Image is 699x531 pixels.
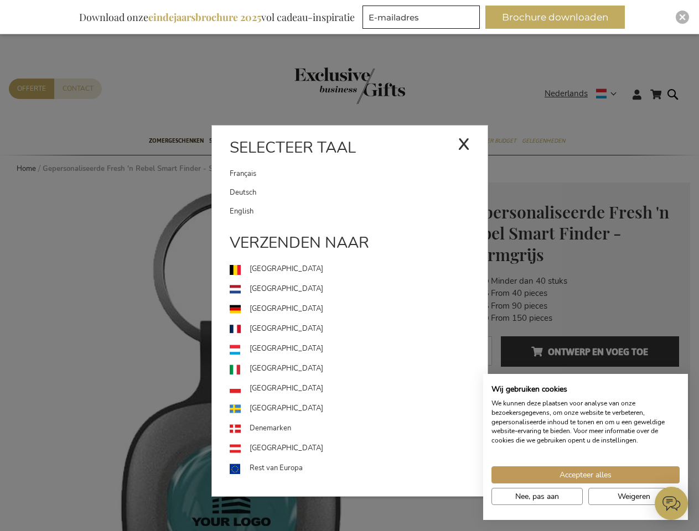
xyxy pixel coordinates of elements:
button: Accepteer alle cookies [491,466,680,483]
span: Accepteer alles [560,469,612,481]
a: Deutsch [230,183,488,202]
a: [GEOGRAPHIC_DATA] [230,399,488,419]
iframe: belco-activator-frame [655,487,688,520]
input: E-mailadres [363,6,480,29]
p: We kunnen deze plaatsen voor analyse van onze bezoekersgegevens, om onze website te verbeteren, g... [491,399,680,445]
a: [GEOGRAPHIC_DATA] [230,339,488,359]
a: [GEOGRAPHIC_DATA] [230,259,488,279]
a: Denemarken [230,419,488,439]
h2: Wij gebruiken cookies [491,384,680,394]
button: Alle cookies weigeren [588,488,680,505]
span: Nee, pas aan [515,491,559,502]
div: Close [676,11,689,24]
a: English [230,202,488,221]
a: [GEOGRAPHIC_DATA] [230,439,488,459]
a: [GEOGRAPHIC_DATA] [230,279,488,299]
b: eindejaarsbrochure 2025 [148,11,261,24]
div: x [458,126,470,159]
a: Rest van Europa [230,459,488,478]
a: [GEOGRAPHIC_DATA] [230,379,488,399]
div: Download onze vol cadeau-inspiratie [74,6,360,29]
img: Close [679,14,686,20]
a: [GEOGRAPHIC_DATA] [230,299,488,319]
a: [GEOGRAPHIC_DATA] [230,359,488,379]
span: Weigeren [618,491,650,502]
a: Français [230,164,458,183]
button: Pas cookie voorkeuren aan [491,488,583,505]
div: Selecteer taal [212,137,488,164]
div: Verzenden naar [212,232,488,259]
form: marketing offers and promotions [363,6,483,32]
button: Brochure downloaden [485,6,625,29]
a: [GEOGRAPHIC_DATA] [230,319,488,339]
